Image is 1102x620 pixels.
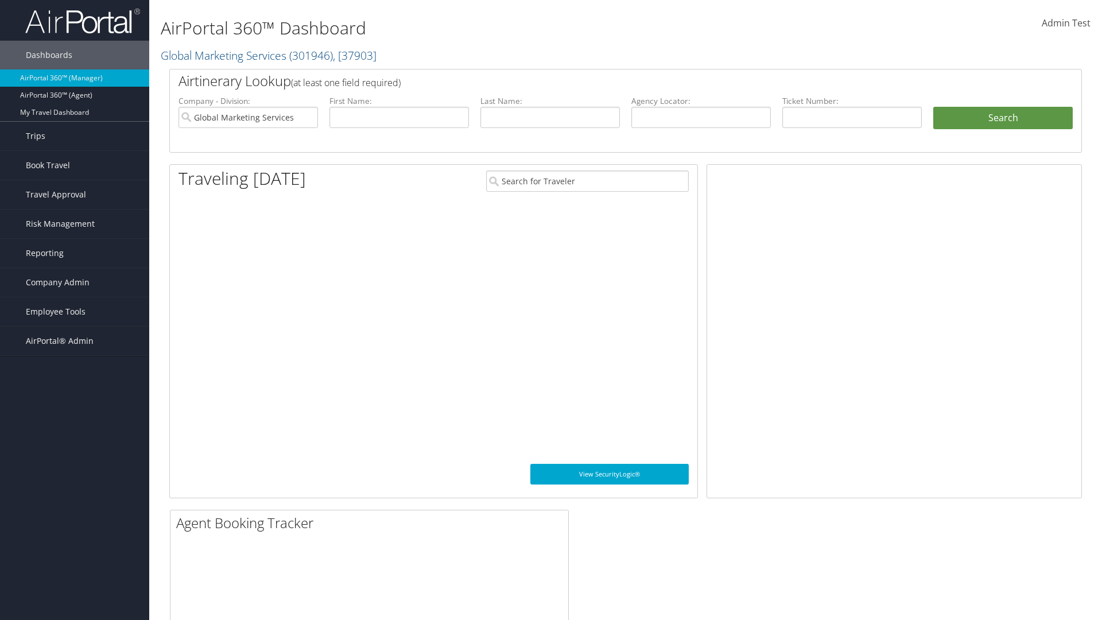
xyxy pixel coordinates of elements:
[480,95,620,107] label: Last Name:
[176,513,568,533] h2: Agent Booking Tracker
[179,95,318,107] label: Company - Division:
[161,48,377,63] a: Global Marketing Services
[26,180,86,209] span: Travel Approval
[26,151,70,180] span: Book Travel
[329,95,469,107] label: First Name:
[782,95,922,107] label: Ticket Number:
[26,327,94,355] span: AirPortal® Admin
[289,48,333,63] span: ( 301946 )
[179,71,997,91] h2: Airtinerary Lookup
[161,16,781,40] h1: AirPortal 360™ Dashboard
[26,239,64,268] span: Reporting
[25,7,140,34] img: airportal-logo.png
[291,76,401,89] span: (at least one field required)
[26,41,72,69] span: Dashboards
[26,268,90,297] span: Company Admin
[179,166,306,191] h1: Traveling [DATE]
[486,170,689,192] input: Search for Traveler
[26,122,45,150] span: Trips
[333,48,377,63] span: , [ 37903 ]
[933,107,1073,130] button: Search
[631,95,771,107] label: Agency Locator:
[1042,6,1091,41] a: Admin Test
[530,464,689,485] a: View SecurityLogic®
[26,210,95,238] span: Risk Management
[1042,17,1091,29] span: Admin Test
[26,297,86,326] span: Employee Tools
